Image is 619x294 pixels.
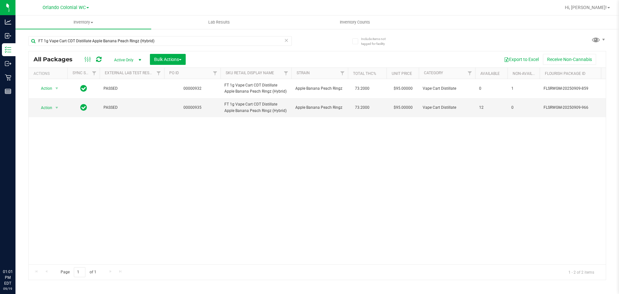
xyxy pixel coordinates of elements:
[151,15,287,29] a: Lab Results
[35,103,53,112] span: Action
[353,71,376,76] a: Total THC%
[6,242,26,262] iframe: Resource center
[183,105,201,110] a: 00000935
[154,57,182,62] span: Bulk Actions
[544,86,607,92] span: FLSRWGM-20250909-859
[210,68,221,79] a: Filter
[565,5,607,10] span: Hi, [PERSON_NAME]!
[103,105,160,111] span: PASSED
[73,71,97,75] a: Sync Status
[226,71,274,75] a: SKU Retail Display Name
[465,68,475,79] a: Filter
[43,5,86,10] span: Orlando Colonial WC
[511,105,536,111] span: 0
[15,15,151,29] a: Inventory
[544,105,607,111] span: FLSRWGM-20250909-966
[543,54,596,65] button: Receive Non-Cannabis
[105,71,155,75] a: External Lab Test Result
[5,19,11,25] inline-svg: Analytics
[480,71,500,76] a: Available
[200,19,239,25] span: Lab Results
[34,56,79,63] span: All Packages
[287,15,423,29] a: Inventory Counts
[392,71,412,76] a: Unit Price
[80,103,87,112] span: In Sync
[390,84,416,93] span: $95.00000
[183,86,201,91] a: 00000932
[53,103,61,112] span: select
[337,68,348,79] a: Filter
[3,286,13,291] p: 09/19
[331,19,379,25] span: Inventory Counts
[281,68,291,79] a: Filter
[5,33,11,39] inline-svg: Inbound
[53,84,61,93] span: select
[55,267,102,277] span: Page of 1
[352,84,373,93] span: 73.2000
[424,71,443,75] a: Category
[224,82,288,95] span: FT 1g Vape Cart CDT Distillate Apple Banana Peach Ringz (Hybrid)
[35,84,53,93] span: Action
[545,71,585,76] a: Flourish Package ID
[479,105,504,111] span: 12
[361,36,393,46] span: Include items not tagged for facility
[295,86,344,92] span: Apple Banana Peach Ringz
[169,71,179,75] a: PO ID
[284,36,289,45] span: Clear
[15,19,151,25] span: Inventory
[103,86,160,92] span: PASSED
[153,68,164,79] a: Filter
[500,54,543,65] button: Export to Excel
[295,105,344,111] span: Apple Banana Peach Ringz
[3,269,13,286] p: 01:01 PM EDT
[479,86,504,92] span: 0
[5,88,11,95] inline-svg: Reports
[423,86,471,92] span: Vape Cart Distillate
[5,60,11,67] inline-svg: Outbound
[80,84,87,93] span: In Sync
[74,267,85,277] input: 1
[513,71,541,76] a: Non-Available
[89,68,100,79] a: Filter
[511,86,536,92] span: 1
[563,267,599,277] span: 1 - 2 of 2 items
[28,36,292,46] input: Search Package ID, Item Name, SKU, Lot or Part Number...
[352,103,373,112] span: 73.2000
[150,54,186,65] button: Bulk Actions
[390,103,416,112] span: $95.00000
[423,105,471,111] span: Vape Cart Distillate
[5,46,11,53] inline-svg: Inventory
[34,71,65,76] div: Actions
[224,101,288,114] span: FT 1g Vape Cart CDT Distillate Apple Banana Peach Ringz (Hybrid)
[5,74,11,81] inline-svg: Retail
[297,71,310,75] a: Strain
